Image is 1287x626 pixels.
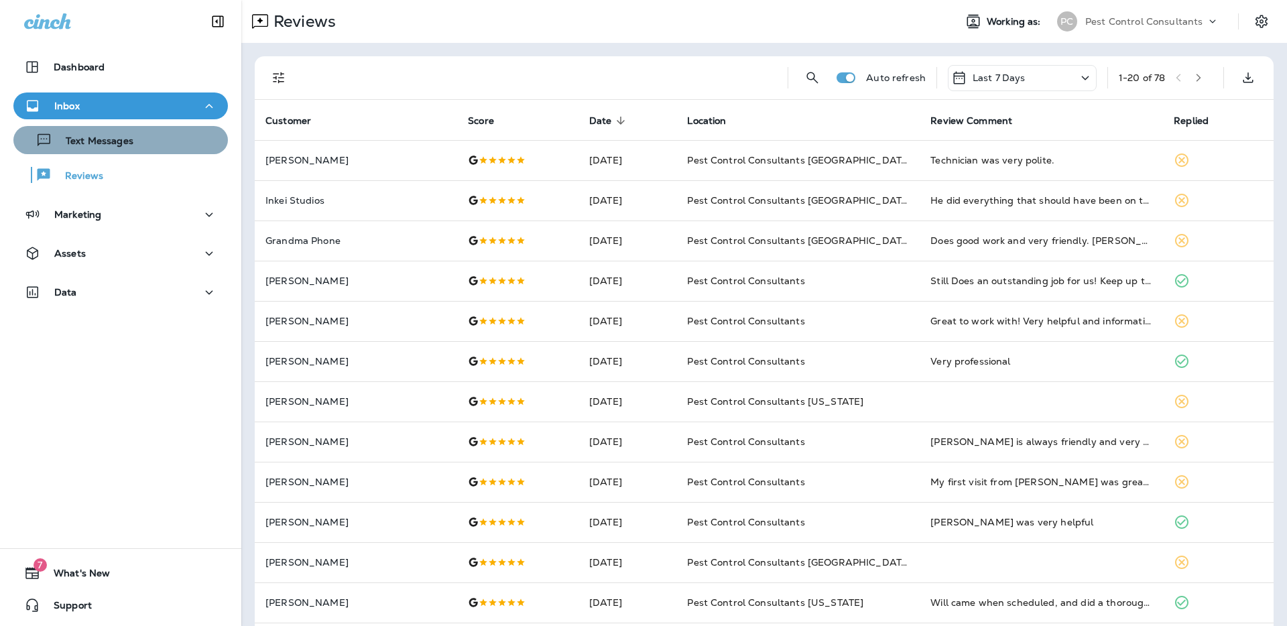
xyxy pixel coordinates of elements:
[13,560,228,586] button: 7What's New
[13,279,228,306] button: Data
[54,287,77,298] p: Data
[589,115,612,127] span: Date
[687,115,743,127] span: Location
[930,314,1152,328] div: Great to work with! Very helpful and informative!
[13,54,228,80] button: Dashboard
[54,101,80,111] p: Inbox
[265,275,446,286] p: [PERSON_NAME]
[34,558,47,572] span: 7
[930,435,1152,448] div: Steve is always friendly and very helpful!!
[930,475,1152,489] div: My first visit from Sean was great he was very friendly and made sure to answer all my questions.
[930,115,1030,127] span: Review Comment
[265,477,446,487] p: [PERSON_NAME]
[265,115,311,127] span: Customer
[265,517,446,527] p: [PERSON_NAME]
[265,115,328,127] span: Customer
[265,557,446,568] p: [PERSON_NAME]
[930,153,1152,167] div: Technician was very polite.
[930,194,1152,207] div: He did everything that should have been on the original work sheet. So that’s cool
[578,301,676,341] td: [DATE]
[1057,11,1077,32] div: PC
[13,126,228,154] button: Text Messages
[199,8,237,35] button: Collapse Sidebar
[1249,9,1274,34] button: Settings
[578,261,676,301] td: [DATE]
[687,395,863,408] span: Pest Control Consultants [US_STATE]
[578,582,676,623] td: [DATE]
[687,476,804,488] span: Pest Control Consultants
[578,180,676,221] td: [DATE]
[930,355,1152,368] div: Very professional
[578,341,676,381] td: [DATE]
[687,315,804,327] span: Pest Control Consultants
[1174,115,1226,127] span: Replied
[930,515,1152,529] div: Travis M was very helpful
[799,64,826,91] button: Search Reviews
[930,115,1012,127] span: Review Comment
[13,240,228,267] button: Assets
[265,64,292,91] button: Filters
[13,592,228,619] button: Support
[866,72,926,83] p: Auto refresh
[40,568,110,584] span: What's New
[268,11,336,32] p: Reviews
[687,154,912,166] span: Pest Control Consultants [GEOGRAPHIC_DATA]
[589,115,629,127] span: Date
[578,422,676,462] td: [DATE]
[578,502,676,542] td: [DATE]
[54,62,105,72] p: Dashboard
[1174,115,1209,127] span: Replied
[578,381,676,422] td: [DATE]
[578,542,676,582] td: [DATE]
[54,248,86,259] p: Assets
[930,234,1152,247] div: Does good work and very friendly. Jermaine does very well
[687,115,726,127] span: Location
[687,235,912,247] span: Pest Control Consultants [GEOGRAPHIC_DATA]
[13,161,228,189] button: Reviews
[40,600,92,616] span: Support
[1119,72,1165,83] div: 1 - 20 of 78
[265,235,446,246] p: Grandma Phone
[687,275,804,287] span: Pest Control Consultants
[687,436,804,448] span: Pest Control Consultants
[687,355,804,367] span: Pest Control Consultants
[265,356,446,367] p: [PERSON_NAME]
[687,556,912,568] span: Pest Control Consultants [GEOGRAPHIC_DATA]
[265,316,446,326] p: [PERSON_NAME]
[987,16,1044,27] span: Working as:
[973,72,1026,83] p: Last 7 Days
[52,170,103,183] p: Reviews
[578,221,676,261] td: [DATE]
[468,115,494,127] span: Score
[578,462,676,502] td: [DATE]
[265,155,446,166] p: [PERSON_NAME]
[468,115,511,127] span: Score
[52,135,133,148] p: Text Messages
[687,516,804,528] span: Pest Control Consultants
[265,436,446,447] p: [PERSON_NAME]
[13,92,228,119] button: Inbox
[687,194,912,206] span: Pest Control Consultants [GEOGRAPHIC_DATA]
[265,195,446,206] p: Inkei Studios
[1085,16,1203,27] p: Pest Control Consultants
[54,209,101,220] p: Marketing
[265,396,446,407] p: [PERSON_NAME]
[578,140,676,180] td: [DATE]
[687,597,863,609] span: Pest Control Consultants [US_STATE]
[13,201,228,228] button: Marketing
[1235,64,1262,91] button: Export as CSV
[930,274,1152,288] div: Still Does an outstanding job for us! Keep up the good work! Thank you
[930,596,1152,609] div: Will came when scheduled, and did a thorough neat job. He let me know when he was scheduled to be...
[265,597,446,608] p: [PERSON_NAME]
